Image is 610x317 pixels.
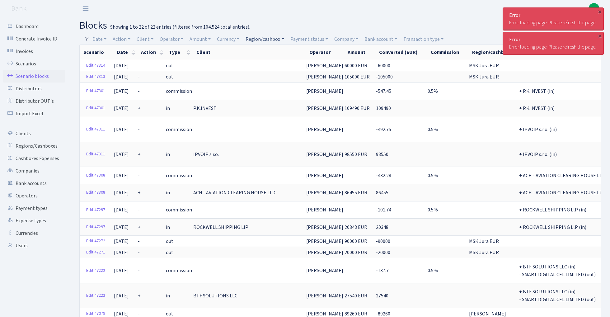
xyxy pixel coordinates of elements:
span: 0.5% [428,88,438,95]
div: × [597,33,603,39]
span: -105000 [376,73,393,80]
span: [DATE] [114,249,129,256]
span: 86455 [376,189,388,196]
span: -101.74 [376,207,391,214]
a: Distributor OUT's [3,95,65,107]
button: Toggle navigation [78,3,93,14]
span: 20000 EUR [345,249,367,256]
span: [PERSON_NAME] [306,224,343,231]
th: Commission [427,45,468,60]
a: Users [3,239,65,252]
span: 109490 [376,105,391,112]
th: Action : activate to sort column ascending [137,45,165,60]
span: commission [166,88,192,95]
a: Company [332,34,361,45]
div: × [597,8,603,15]
span: 98550 EUR [345,151,367,158]
a: Companies [3,165,65,177]
a: Edit 47271 [83,248,108,257]
span: [DATE] [114,151,129,158]
span: 98550 [376,151,388,158]
span: P.K.INVEST [193,105,217,112]
a: Generate Invoice ID [3,33,65,45]
span: 105000 EUR [345,73,370,80]
a: Bank accounts [3,177,65,190]
span: in [166,292,170,299]
span: IPVOIP s.r.o. [193,151,219,158]
span: - [138,126,140,133]
a: Operators [3,190,65,202]
a: Edit 47313 [83,72,108,82]
span: - [138,62,140,69]
span: [DATE] [114,126,129,133]
span: - [138,238,140,245]
span: 86455 EUR [345,189,367,196]
span: [PERSON_NAME] [306,73,343,80]
span: + ROCKWELL SHIPPING LlP (in) [519,207,586,214]
span: [PERSON_NAME] [306,62,343,69]
span: commission [166,207,192,214]
span: [PERSON_NAME] [306,88,343,95]
span: -492.75 [376,126,391,133]
span: [DATE] [114,292,129,299]
th: Date : activate to sort column ascending [113,45,137,60]
span: [PERSON_NAME] [306,126,343,133]
span: [PERSON_NAME] [306,249,343,256]
a: Transaction type [401,34,446,45]
a: Edit 47314 [83,61,108,70]
a: Scenario blocks [3,70,65,83]
span: [DATE] [114,105,129,112]
strong: Error [509,12,520,19]
span: a [589,3,599,14]
span: [DATE] [114,189,129,196]
a: Edit 47308 [83,171,108,180]
span: + [138,292,141,299]
a: Payment status [288,34,331,45]
span: out [166,73,173,80]
span: [DATE] [114,62,129,69]
span: [PERSON_NAME] [306,189,343,196]
span: ROCKWELL SHIPPING LlP [193,224,248,231]
a: Edit 47301 [83,103,108,113]
span: + BTF SOLUTIONS LLC (in) - SMART DIGITAL CEL LIMITED (out) [519,288,596,303]
a: Currency [214,34,242,45]
span: [PERSON_NAME] [306,267,343,274]
th: Type : activate to sort column ascending [165,45,193,60]
span: MSK Jura EUR [469,238,499,245]
a: Date [90,34,109,45]
span: 60000 EUR [345,62,367,69]
span: in [166,151,170,158]
a: Edit 47311 [83,149,108,159]
th: Region/cashbox [468,45,518,60]
th: Scenario [80,45,113,60]
span: - [138,267,140,274]
span: [PERSON_NAME] [306,151,343,158]
span: -137.7 [376,267,389,274]
a: Payment types [3,202,65,215]
span: MSK Jura EUR [469,249,499,256]
span: out [166,249,173,256]
span: 20348 [376,224,388,231]
a: Regions/Cashboxes [3,140,65,152]
span: + P.K.INVEST (in) [519,88,555,95]
a: Edit 47297 [83,222,108,232]
a: Operator [157,34,186,45]
span: [DATE] [114,172,129,179]
span: [PERSON_NAME] [306,292,343,299]
a: Currencies [3,227,65,239]
span: + [138,189,141,196]
span: 27540 EUR [345,292,367,299]
span: -60000 [376,62,390,69]
a: Bank account [362,34,400,45]
span: commission [166,267,192,274]
span: -90000 [376,238,390,245]
span: -432.28 [376,172,391,179]
span: + [138,105,141,112]
span: commission [166,126,192,133]
span: 0.5% [428,207,438,214]
th: Client [193,45,306,60]
span: MSK Jura EUR [469,73,499,80]
span: -547.45 [376,88,391,95]
a: Edit 47311 [83,125,108,134]
a: Edit 47301 [83,86,108,96]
